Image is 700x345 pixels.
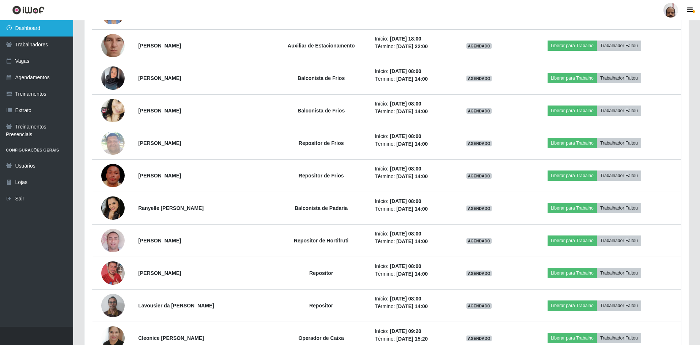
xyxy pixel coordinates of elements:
strong: Balconista de Frios [298,75,345,81]
button: Liberar para Trabalho [548,106,597,116]
button: Liberar para Trabalho [548,170,597,181]
img: CoreUI Logo [12,5,45,15]
strong: Cleonice [PERSON_NAME] [138,335,204,341]
button: Trabalhador Faltou [597,333,641,343]
li: Início: [375,262,446,270]
time: [DATE] 22:00 [396,43,428,49]
strong: Repositor [309,303,333,308]
li: Início: [375,165,446,173]
li: Início: [375,230,446,238]
li: Início: [375,198,446,205]
li: Início: [375,327,446,335]
time: [DATE] 08:00 [390,101,421,107]
time: [DATE] 08:00 [390,133,421,139]
time: [DATE] 18:00 [390,36,421,42]
img: 1746326143997.jpeg [101,290,125,321]
time: [DATE] 08:00 [390,166,421,172]
span: AGENDADO [466,76,492,81]
button: Trabalhador Faltou [597,203,641,213]
span: AGENDADO [466,43,492,49]
time: [DATE] 08:00 [390,263,421,269]
strong: Lavousier da [PERSON_NAME] [138,303,214,308]
li: Início: [375,133,446,140]
strong: Ranyelle [PERSON_NAME] [138,205,204,211]
time: [DATE] 14:00 [396,238,428,244]
time: [DATE] 14:00 [396,141,428,147]
button: Liberar para Trabalho [548,268,597,278]
strong: Repositor [309,270,333,276]
button: Trabalhador Faltou [597,170,641,181]
button: Trabalhador Faltou [597,235,641,246]
img: 1697490161329.jpeg [101,127,125,158]
strong: [PERSON_NAME] [138,270,181,276]
li: Término: [375,205,446,213]
li: Término: [375,270,446,278]
img: 1741878920639.jpeg [101,252,125,294]
span: AGENDADO [466,141,492,146]
button: Liberar para Trabalho [548,203,597,213]
time: [DATE] 08:00 [390,68,421,74]
time: [DATE] 14:00 [396,206,428,212]
button: Liberar para Trabalho [548,138,597,148]
button: Trabalhador Faltou [597,268,641,278]
time: [DATE] 15:20 [396,336,428,342]
strong: Repositor de Frios [299,173,344,179]
li: Término: [375,75,446,83]
span: AGENDADO [466,336,492,341]
button: Trabalhador Faltou [597,73,641,83]
li: Término: [375,108,446,115]
img: 1735568187482.jpeg [101,85,125,136]
button: Trabalhador Faltou [597,138,641,148]
span: AGENDADO [466,173,492,179]
button: Liberar para Trabalho [548,333,597,343]
li: Término: [375,238,446,245]
img: 1749057703777.jpeg [101,66,125,90]
time: [DATE] 14:00 [396,173,428,179]
time: [DATE] 09:20 [390,328,421,334]
button: Liberar para Trabalho [548,73,597,83]
li: Término: [375,303,446,310]
li: Início: [375,68,446,75]
strong: Repositor de Frios [299,140,344,146]
time: [DATE] 08:00 [390,198,421,204]
strong: [PERSON_NAME] [138,140,181,146]
button: Trabalhador Faltou [597,106,641,116]
strong: [PERSON_NAME] [138,173,181,179]
time: [DATE] 14:00 [396,108,428,114]
time: [DATE] 08:00 [390,231,421,237]
strong: Balconista de Padaria [295,205,348,211]
strong: Operador de Caixa [298,335,344,341]
strong: [PERSON_NAME] [138,238,181,244]
span: AGENDADO [466,303,492,309]
button: Liberar para Trabalho [548,300,597,311]
img: 1750772761478.jpeg [101,196,125,220]
li: Término: [375,43,446,50]
button: Trabalhador Faltou [597,41,641,51]
span: AGENDADO [466,108,492,114]
li: Início: [375,100,446,108]
time: [DATE] 14:00 [396,303,428,309]
li: Início: [375,295,446,303]
img: 1738470889443.jpeg [101,220,125,261]
strong: [PERSON_NAME] [138,43,181,49]
strong: Repositor de Hortifruti [294,238,348,244]
button: Liberar para Trabalho [548,41,597,51]
time: [DATE] 14:00 [396,271,428,277]
img: 1750016486840.jpeg [101,155,125,196]
li: Término: [375,140,446,148]
span: AGENDADO [466,238,492,244]
span: AGENDADO [466,206,492,211]
li: Término: [375,335,446,343]
button: Liberar para Trabalho [548,235,597,246]
time: [DATE] 08:00 [390,296,421,302]
li: Início: [375,35,446,43]
li: Término: [375,173,446,180]
time: [DATE] 14:00 [396,76,428,82]
img: 1741739537666.jpeg [101,20,125,72]
span: AGENDADO [466,271,492,276]
strong: Auxiliar de Estacionamento [288,43,355,49]
button: Trabalhador Faltou [597,300,641,311]
strong: Balconista de Frios [298,108,345,114]
strong: [PERSON_NAME] [138,75,181,81]
strong: [PERSON_NAME] [138,108,181,114]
